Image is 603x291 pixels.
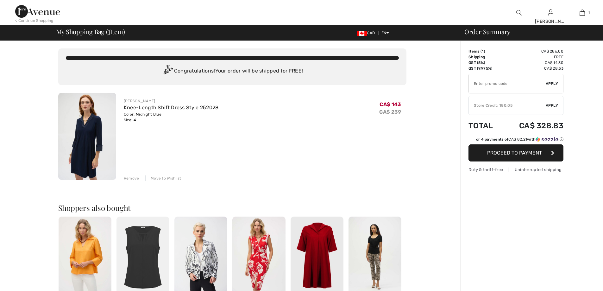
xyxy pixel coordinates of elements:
span: EN [381,31,389,35]
span: CA$ 143 [380,101,401,107]
td: GST (5%) [468,60,502,66]
img: Canadian Dollar [357,31,367,36]
td: CA$ 14.30 [502,60,563,66]
span: CA$ 82.21 [508,137,527,142]
span: 1 [482,49,484,54]
img: Congratulation2.svg [161,65,174,78]
img: Sezzle [536,136,558,142]
s: CA$ 239 [379,109,401,115]
span: Apply [546,81,558,86]
div: Color: Midnight Blue Size: 4 [124,111,219,123]
a: Knee-Length Shift Dress Style 252028 [124,104,219,111]
span: Apply [546,103,558,108]
div: or 4 payments of with [476,136,563,142]
div: Duty & tariff-free | Uninterrupted shipping [468,167,563,173]
span: 1 [588,10,590,16]
input: Promo code [469,74,546,93]
div: [PERSON_NAME] [535,18,566,25]
img: search the website [516,9,522,16]
img: Knee-Length Shift Dress Style 252028 [58,93,116,180]
td: CA$ 286.00 [502,48,563,54]
td: QST (9.975%) [468,66,502,71]
span: 1 [108,27,110,35]
iframe: Opens a widget where you can chat to one of our agents [563,272,597,288]
div: [PERSON_NAME] [124,98,219,104]
img: 1ère Avenue [15,5,60,18]
div: Order Summary [457,28,599,35]
div: Store Credit: 180.05 [469,103,546,108]
a: Sign In [548,9,553,16]
td: Items ( ) [468,48,502,54]
div: Remove [124,175,139,181]
div: Congratulations! Your order will be shipped for FREE! [66,65,399,78]
h2: Shoppers also bought [58,204,406,212]
img: My Bag [580,9,585,16]
span: CAD [357,31,377,35]
a: 1 [567,9,598,16]
button: Proceed to Payment [468,144,563,161]
span: Proceed to Payment [487,150,542,156]
div: Move to Wishlist [145,175,181,181]
img: My Info [548,9,553,16]
td: CA$ 328.83 [502,115,563,136]
div: < Continue Shopping [15,18,53,23]
td: CA$ 28.53 [502,66,563,71]
span: My Shopping Bag ( Item) [56,28,125,35]
td: Total [468,115,502,136]
td: Shipping [468,54,502,60]
div: or 4 payments ofCA$ 82.21withSezzle Click to learn more about Sezzle [468,136,563,144]
td: Free [502,54,563,60]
